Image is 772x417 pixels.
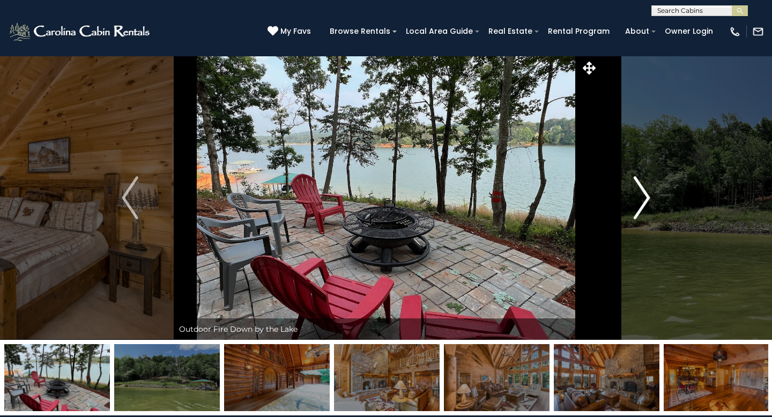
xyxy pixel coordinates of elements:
button: Previous [86,56,174,340]
img: 164826842 [114,344,220,411]
a: About [620,23,655,40]
img: arrow [122,176,138,219]
a: Real Estate [483,23,538,40]
img: 163277897 [554,344,659,411]
img: phone-regular-white.png [729,26,741,38]
a: Local Area Guide [400,23,478,40]
img: arrow [634,176,650,219]
img: 164826845 [4,344,110,411]
img: White-1-2.png [8,21,153,42]
img: 163277933 [444,344,550,411]
span: My Favs [280,26,311,37]
a: Rental Program [543,23,615,40]
img: 163277921 [224,344,330,411]
a: Browse Rentals [324,23,396,40]
a: Owner Login [659,23,718,40]
button: Next [598,56,686,340]
img: mail-regular-white.png [752,26,764,38]
img: 163277895 [664,344,769,411]
a: My Favs [268,26,314,38]
img: 163277910 [334,344,440,411]
div: Outdoor Fire Down by the Lake [174,318,598,340]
